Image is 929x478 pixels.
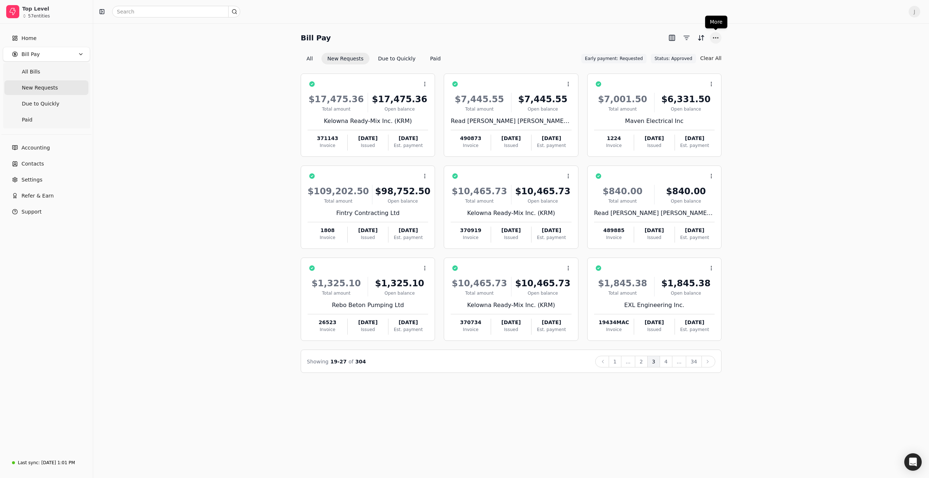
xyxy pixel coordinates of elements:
[451,227,490,234] div: 370919
[675,227,715,234] div: [DATE]
[451,93,508,106] div: $7,445.55
[21,144,50,152] span: Accounting
[375,198,431,204] div: Open balance
[3,47,90,61] button: Bill Pay
[675,135,715,142] div: [DATE]
[348,326,388,333] div: Issued
[21,192,54,200] span: Refer & Earn
[28,14,50,18] div: 57 entities
[308,106,365,112] div: Total amount
[308,301,428,310] div: Rebo Beton Pumping Ltd
[451,117,571,126] div: Read [PERSON_NAME] [PERSON_NAME] Ltd.
[514,277,572,290] div: $10,465.73
[331,359,347,365] span: 19 - 27
[451,234,490,241] div: Invoice
[21,51,40,58] span: Bill Pay
[634,142,674,149] div: Issued
[21,176,42,184] span: Settings
[388,142,428,149] div: Est. payment
[308,142,347,149] div: Invoice
[348,319,388,326] div: [DATE]
[308,277,365,290] div: $1,325.10
[655,55,692,62] span: Status: Approved
[657,290,715,296] div: Open balance
[388,227,428,234] div: [DATE]
[18,459,40,466] div: Last sync:
[4,64,88,79] a: All Bills
[371,106,428,112] div: Open balance
[695,32,707,44] button: Sort
[308,135,347,142] div: 371143
[609,356,621,367] button: 1
[451,319,490,326] div: 370734
[388,326,428,333] div: Est. payment
[651,54,696,63] button: Status: Approved
[594,326,634,333] div: Invoice
[3,172,90,187] a: Settings
[531,135,571,142] div: [DATE]
[657,93,715,106] div: $6,331.50
[4,112,88,127] a: Paid
[3,188,90,203] button: Refer & Earn
[647,356,660,367] button: 3
[675,326,715,333] div: Est. payment
[4,80,88,95] a: New Requests
[514,106,572,112] div: Open balance
[514,93,572,106] div: $7,445.55
[634,227,674,234] div: [DATE]
[514,185,572,198] div: $10,465.73
[675,234,715,241] div: Est. payment
[672,356,686,367] button: ...
[657,198,715,204] div: Open balance
[531,326,571,333] div: Est. payment
[301,32,331,44] h2: Bill Pay
[3,204,90,219] button: Support
[514,198,572,204] div: Open balance
[594,142,634,149] div: Invoice
[514,290,572,296] div: Open balance
[4,96,88,111] a: Due to Quickly
[451,142,490,149] div: Invoice
[621,356,635,367] button: ...
[634,319,674,326] div: [DATE]
[424,53,447,64] button: Paid
[491,142,531,149] div: Issued
[301,53,447,64] div: Invoice filter options
[22,84,58,92] span: New Requests
[904,453,922,471] div: Open Intercom Messenger
[375,185,431,198] div: $98,752.50
[594,117,715,126] div: Maven Electrical Inc
[594,301,715,310] div: EXL Engineering Inc.
[3,456,90,469] a: Last sync:[DATE] 1:01 PM
[22,68,40,76] span: All Bills
[3,156,90,171] a: Contacts
[21,35,36,42] span: Home
[355,359,366,365] span: 304
[594,185,651,198] div: $840.00
[451,135,490,142] div: 490873
[41,459,75,466] div: [DATE] 1:01 PM
[22,5,87,12] div: Top Level
[657,277,715,290] div: $1,845.38
[634,326,674,333] div: Issued
[388,135,428,142] div: [DATE]
[3,31,90,45] a: Home
[3,140,90,155] a: Accounting
[635,356,648,367] button: 2
[909,6,920,17] button: J
[585,55,643,62] span: Early payment: Requested
[531,319,571,326] div: [DATE]
[388,234,428,241] div: Est. payment
[686,356,702,367] button: 34
[348,234,388,241] div: Issued
[348,135,388,142] div: [DATE]
[371,290,428,296] div: Open balance
[660,356,672,367] button: 4
[308,326,347,333] div: Invoice
[348,359,353,365] span: of
[308,185,369,198] div: $109,202.50
[112,6,240,17] input: Search
[700,52,722,64] button: Clear All
[21,208,41,216] span: Support
[531,234,571,241] div: Est. payment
